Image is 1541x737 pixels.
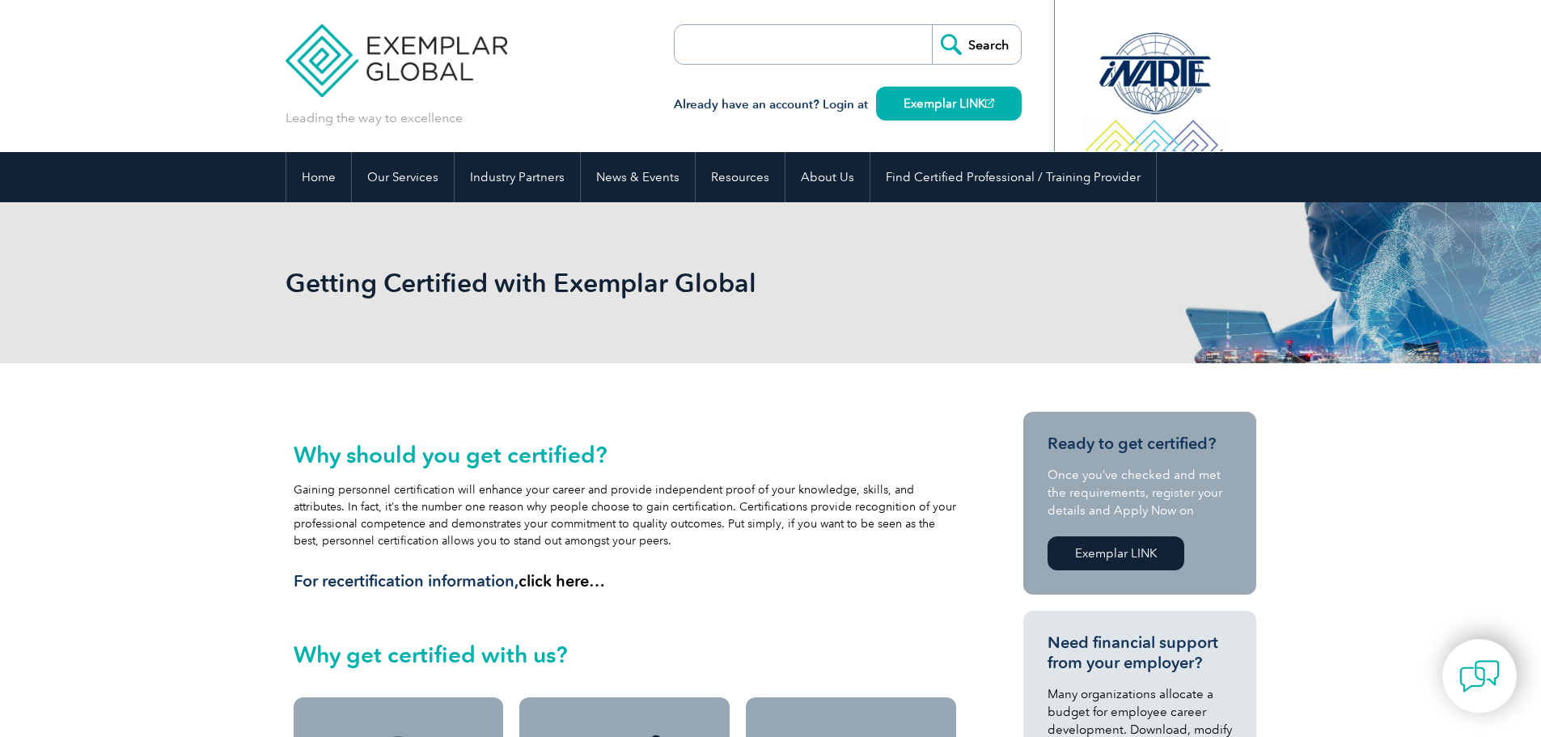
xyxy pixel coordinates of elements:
a: click here… [519,571,605,591]
h2: Why should you get certified? [294,442,957,468]
a: Exemplar LINK [1048,536,1184,570]
img: contact-chat.png [1459,656,1500,697]
a: Exemplar LINK [876,87,1022,121]
div: Gaining personnel certification will enhance your career and provide independent proof of your kn... [294,442,957,591]
h3: Already have an account? Login at [674,95,1022,115]
a: Industry Partners [455,152,580,202]
p: Once you’ve checked and met the requirements, register your details and Apply Now on [1048,466,1232,519]
a: Resources [696,152,785,202]
a: Find Certified Professional / Training Provider [870,152,1156,202]
p: Leading the way to excellence [286,109,463,127]
a: Home [286,152,351,202]
a: News & Events [581,152,695,202]
a: About Us [785,152,870,202]
h1: Getting Certified with Exemplar Global [286,267,907,299]
h3: Ready to get certified? [1048,434,1232,454]
a: Our Services [352,152,454,202]
h3: For recertification information, [294,571,957,591]
h2: Why get certified with us? [294,642,957,667]
h3: Need financial support from your employer? [1048,633,1232,673]
input: Search [932,25,1021,64]
img: open_square.png [985,99,994,108]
